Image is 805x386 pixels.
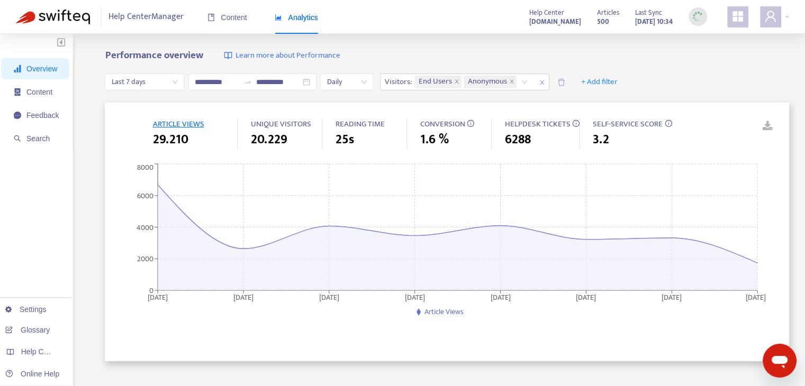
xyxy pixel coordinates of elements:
[464,76,517,88] span: Anonymous
[137,221,153,233] tspan: 4000
[14,112,21,119] span: message
[381,74,413,90] span: Visitors :
[414,76,462,88] span: End Users
[5,305,47,314] a: Settings
[5,326,50,334] a: Glossary
[137,253,153,265] tspan: 2000
[535,76,549,89] span: close
[454,79,459,85] span: close
[529,15,581,27] a: [DOMAIN_NAME]
[137,161,153,173] tspan: 8000
[764,10,777,23] span: user
[137,189,153,201] tspan: 6000
[581,76,618,88] span: + Add filter
[26,88,52,96] span: Content
[662,291,682,303] tspan: [DATE]
[26,65,57,73] span: Overview
[504,117,570,131] span: HELPDESK TICKETS
[529,7,564,19] span: Help Center
[235,50,340,62] span: Learn more about Performance
[224,51,232,60] img: image-link
[319,291,339,303] tspan: [DATE]
[424,306,464,318] span: Article Views
[593,130,609,149] span: 3.2
[597,16,609,27] strong: 500
[335,130,354,149] span: 25s
[250,117,311,131] span: UNIQUE VISITORS
[468,76,507,88] span: Anonymous
[5,370,59,378] a: Online Help
[635,16,673,27] strong: [DATE] 10:34
[420,130,448,149] span: 1.6 %
[224,50,340,62] a: Learn more about Performance
[419,76,452,88] span: End Users
[635,7,662,19] span: Last Sync
[14,88,21,96] span: container
[152,130,188,149] span: 29.210
[746,291,766,303] tspan: [DATE]
[573,73,626,90] button: + Add filter
[593,117,663,131] span: SELF-SERVICE SCORE
[14,65,21,72] span: signal
[152,117,204,131] span: ARTICLE VIEWS
[108,7,184,27] span: Help Center Manager
[243,78,252,86] span: swap-right
[16,10,90,24] img: Swifteq
[275,13,318,22] span: Analytics
[26,111,59,120] span: Feedback
[21,347,65,356] span: Help Centers
[731,10,744,23] span: appstore
[250,130,287,149] span: 20.229
[576,291,596,303] tspan: [DATE]
[26,134,50,143] span: Search
[597,7,619,19] span: Articles
[327,74,367,90] span: Daily
[557,78,565,86] span: delete
[275,14,282,21] span: area-chart
[691,10,704,23] img: sync_loading.0b5143dde30e3a21642e.gif
[233,291,254,303] tspan: [DATE]
[420,117,465,131] span: CONVERSION
[148,291,168,303] tspan: [DATE]
[763,344,797,378] iframe: Botón para iniciar la ventana de mensajería
[509,79,514,85] span: close
[335,117,384,131] span: READING TIME
[504,130,530,149] span: 6288
[207,14,215,21] span: book
[405,291,425,303] tspan: [DATE]
[529,16,581,27] strong: [DOMAIN_NAME]
[243,78,252,86] span: to
[105,47,203,63] b: Performance overview
[207,13,247,22] span: Content
[149,284,153,296] tspan: 0
[491,291,511,303] tspan: [DATE]
[14,135,21,142] span: search
[111,74,178,90] span: Last 7 days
